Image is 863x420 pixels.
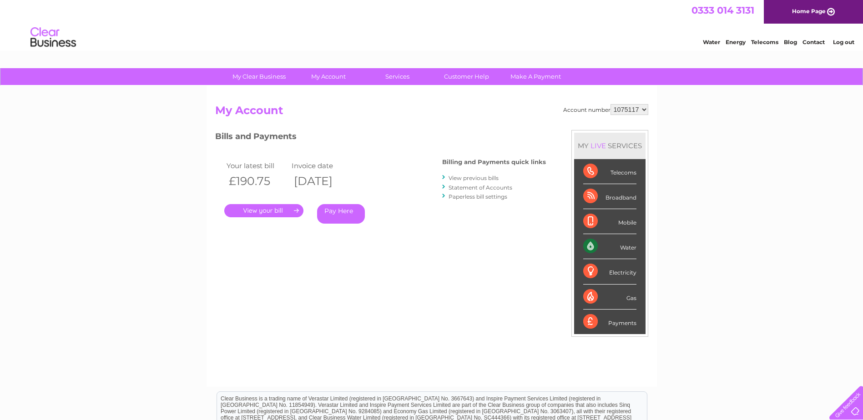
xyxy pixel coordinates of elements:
[583,310,636,334] div: Payments
[691,5,754,16] a: 0333 014 3131
[751,39,778,45] a: Telecoms
[498,68,573,85] a: Make A Payment
[291,68,366,85] a: My Account
[449,193,507,200] a: Paperless bill settings
[784,39,797,45] a: Blog
[442,159,546,165] h4: Billing and Payments quick links
[574,133,646,159] div: MY SERVICES
[583,184,636,209] div: Broadband
[30,24,76,51] img: logo.png
[224,204,303,217] a: .
[563,104,648,115] div: Account number
[726,39,746,45] a: Energy
[583,159,636,184] div: Telecoms
[317,204,365,224] a: Pay Here
[215,130,546,146] h3: Bills and Payments
[583,259,636,284] div: Electricity
[583,285,636,310] div: Gas
[429,68,504,85] a: Customer Help
[224,160,290,172] td: Your latest bill
[289,160,355,172] td: Invoice date
[833,39,854,45] a: Log out
[589,141,608,150] div: LIVE
[222,68,297,85] a: My Clear Business
[224,172,290,190] th: £190.75
[703,39,720,45] a: Water
[583,209,636,234] div: Mobile
[449,184,512,191] a: Statement of Accounts
[802,39,825,45] a: Contact
[217,5,647,44] div: Clear Business is a trading name of Verastar Limited (registered in [GEOGRAPHIC_DATA] No. 3667643...
[583,234,636,259] div: Water
[449,175,499,181] a: View previous bills
[289,172,355,190] th: [DATE]
[360,68,435,85] a: Services
[215,104,648,121] h2: My Account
